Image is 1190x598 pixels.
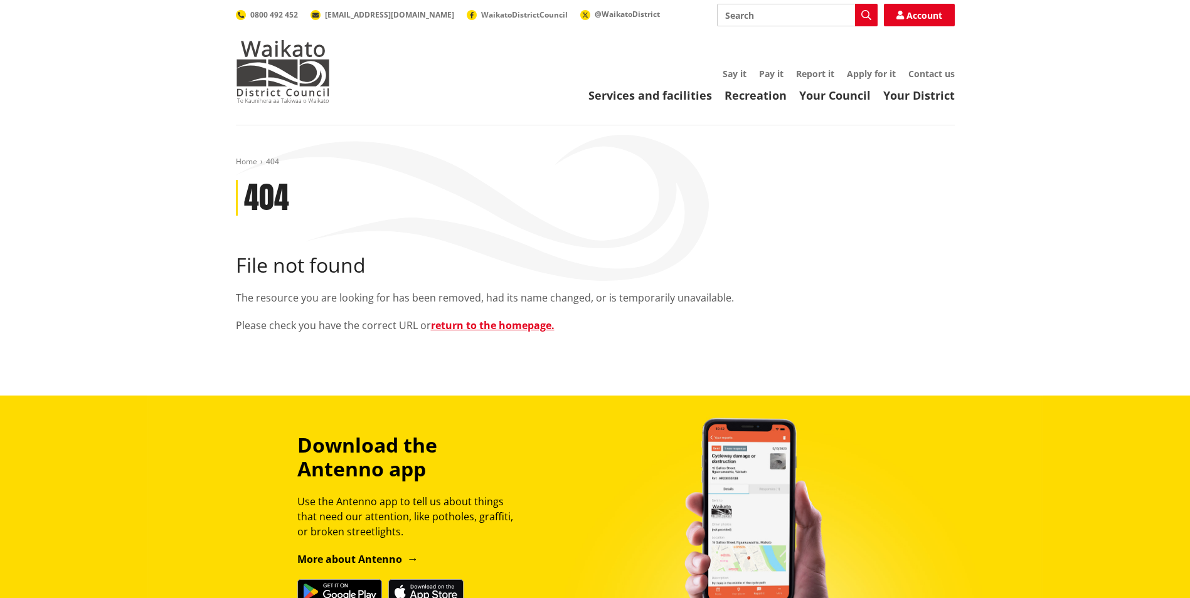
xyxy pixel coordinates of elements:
a: Pay it [759,68,784,80]
a: More about Antenno [297,552,418,566]
a: Apply for it [847,68,896,80]
p: Use the Antenno app to tell us about things that need our attention, like potholes, graffiti, or ... [297,494,524,539]
span: @WaikatoDistrict [595,9,660,19]
a: Recreation [725,88,787,103]
a: Say it [723,68,746,80]
a: return to the homepage. [431,318,555,332]
a: [EMAIL_ADDRESS][DOMAIN_NAME] [311,9,454,20]
p: Please check you have the correct URL or [236,318,955,333]
h2: File not found [236,253,955,277]
input: Search input [717,4,878,26]
img: Waikato District Council - Te Kaunihera aa Takiwaa o Waikato [236,40,330,103]
h1: 404 [244,180,289,216]
nav: breadcrumb [236,157,955,167]
span: WaikatoDistrictCouncil [481,9,568,20]
a: Contact us [908,68,955,80]
a: Report it [796,68,834,80]
a: 0800 492 452 [236,9,298,20]
a: @WaikatoDistrict [580,9,660,19]
a: WaikatoDistrictCouncil [467,9,568,20]
a: Account [884,4,955,26]
a: Home [236,156,257,167]
h3: Download the Antenno app [297,433,524,481]
span: [EMAIL_ADDRESS][DOMAIN_NAME] [325,9,454,20]
a: Services and facilities [588,88,712,103]
span: 0800 492 452 [250,9,298,20]
p: The resource you are looking for has been removed, had its name changed, or is temporarily unavai... [236,290,955,305]
span: 404 [266,156,279,167]
a: Your District [883,88,955,103]
a: Your Council [799,88,871,103]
